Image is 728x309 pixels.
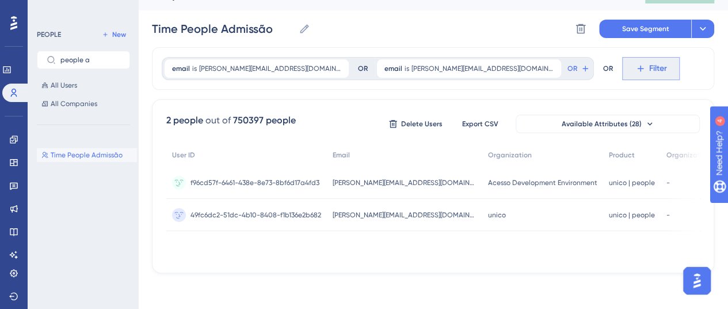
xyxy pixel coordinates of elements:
[609,210,655,220] span: unico | people
[205,114,231,127] div: out of
[609,150,635,160] span: Product
[666,178,670,187] span: -
[666,210,670,220] span: -
[488,150,532,160] span: Organization
[51,81,77,90] span: All Users
[60,56,120,64] input: Search
[190,210,321,220] span: 49fc6dc2-51dc-4b10-8408-f1b136e2b682
[333,178,477,187] span: [PERSON_NAME][EMAIL_ADDRESS][DOMAIN_NAME]
[603,57,613,80] div: OR
[405,64,409,73] span: is
[384,64,402,73] span: email
[190,178,319,187] span: f96cd57f-6461-438e-8e73-8bf6d17a4fd3
[562,119,642,129] span: Available Attributes (28)
[166,114,203,127] div: 2 people
[622,24,669,33] span: Save Segment
[680,263,714,298] iframe: UserGuiding AI Assistant Launcher
[462,119,498,129] span: Export CSV
[112,30,126,39] span: New
[358,64,368,73] div: OR
[37,78,130,92] button: All Users
[27,3,72,17] span: Need Help?
[622,57,680,80] button: Filter
[98,28,130,42] button: New
[152,21,294,37] input: Segment Name
[37,30,61,39] div: PEOPLE
[488,210,506,220] span: unico
[401,119,443,129] span: Delete Users
[51,150,123,160] span: Time People Admissão
[172,150,195,160] span: User ID
[233,114,296,127] div: 750397 people
[451,115,509,133] button: Export CSV
[37,148,137,162] button: Time People Admissão
[649,62,667,76] span: Filter
[199,64,341,73] span: [PERSON_NAME][EMAIL_ADDRESS][DOMAIN_NAME]
[192,64,197,73] span: is
[567,64,577,73] span: OR
[333,150,350,160] span: Email
[599,20,691,38] button: Save Segment
[609,178,655,187] span: unico | people
[387,115,444,133] button: Delete Users
[566,59,591,78] button: OR
[516,115,700,133] button: Available Attributes (28)
[488,178,597,187] span: Acesso Development Environment
[51,99,97,108] span: All Companies
[80,6,83,15] div: 4
[411,64,554,73] span: [PERSON_NAME][EMAIL_ADDRESS][DOMAIN_NAME]
[333,210,477,220] span: [PERSON_NAME][EMAIL_ADDRESS][DOMAIN_NAME]
[37,97,130,111] button: All Companies
[172,64,190,73] span: email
